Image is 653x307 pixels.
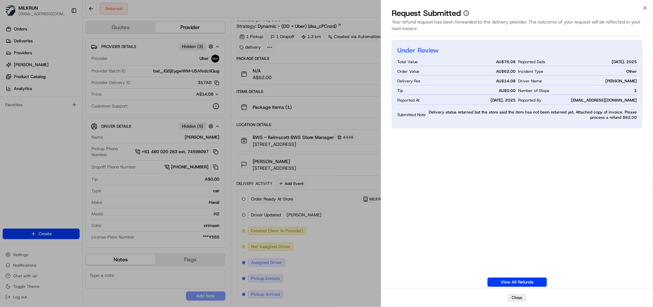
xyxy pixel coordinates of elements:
[499,88,516,93] span: AU$ 0.00
[519,98,542,103] span: Reported By
[496,59,516,65] span: AU$ 76.08
[519,78,542,84] span: Driver Name
[605,78,637,84] span: [PERSON_NAME]
[392,8,461,19] p: Request Submitted
[508,294,527,302] button: Close
[519,88,550,93] span: Number of Stops
[397,98,419,103] span: Reported At
[519,59,546,65] span: Reported Date
[496,78,516,84] span: AU$ 14.08
[612,59,637,65] span: [DATE]. 2025
[397,59,418,65] span: Total Value
[397,88,403,93] span: Tip
[491,98,516,103] span: [DATE]. 2025
[397,46,439,55] h2: Under Review
[397,78,420,84] span: Delivery Fee
[488,278,547,287] a: View All Refunds
[397,112,426,117] span: Submitted Note
[519,69,544,74] span: Incident Type
[392,19,642,36] div: Your refund request has been forwarded to the delivery provider. The outcome of your request will...
[397,69,419,74] span: Order Value
[634,88,637,93] span: 1
[626,69,637,74] span: Other
[428,110,637,120] span: Delivery status returned but the store said the item has not been returned yet. Attached copy of ...
[571,98,637,103] span: [EMAIL_ADDRESS][DOMAIN_NAME]
[496,69,516,74] span: AU$ 62.00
